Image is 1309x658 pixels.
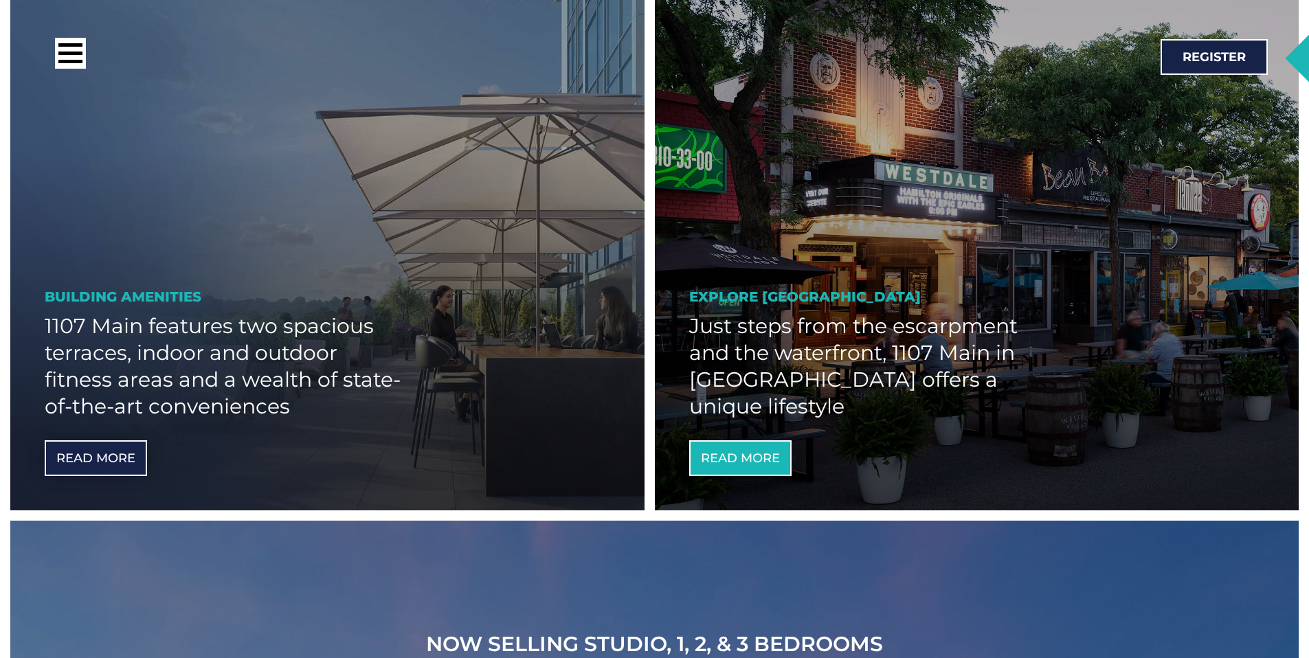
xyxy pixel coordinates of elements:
[1161,39,1268,75] a: Register
[45,288,610,306] h2: Building Amenities
[689,313,1058,420] h2: Just steps from the escarpment and the waterfront, 1107 Main in [GEOGRAPHIC_DATA] offers a unique...
[164,631,1146,657] h2: NOW SELLING Studio, 1, 2, & 3 Bedrooms
[689,288,1265,306] h2: Explore [GEOGRAPHIC_DATA]
[56,452,135,464] span: Read More
[701,452,780,464] span: Read More
[45,313,406,420] h2: 1107 Main features two spacious terraces, indoor and outdoor fitness areas and a wealth of state-...
[689,440,792,476] a: Read More
[45,440,147,476] a: Read More
[1183,51,1246,63] span: Register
